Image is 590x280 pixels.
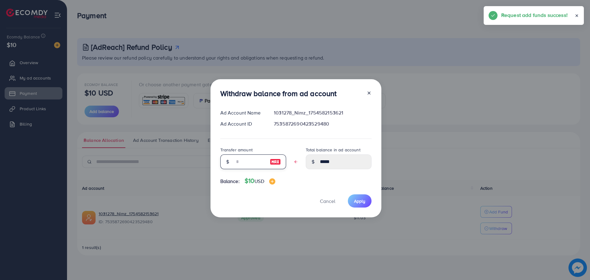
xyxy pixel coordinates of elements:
h4: $10 [245,177,275,185]
h3: Withdraw balance from ad account [220,89,337,98]
div: Ad Account Name [215,109,269,116]
button: Apply [348,194,372,208]
label: Transfer amount [220,147,253,153]
span: Cancel [320,198,335,204]
div: 7535872690423529480 [269,120,376,127]
img: image [270,158,281,165]
span: Apply [354,198,365,204]
span: USD [254,178,264,185]
h5: Request add funds success! [501,11,568,19]
div: 1031278_Nimz_1754582153621 [269,109,376,116]
span: Balance: [220,178,240,185]
button: Cancel [312,194,343,208]
label: Total balance in ad account [306,147,360,153]
div: Ad Account ID [215,120,269,127]
img: image [269,178,275,185]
